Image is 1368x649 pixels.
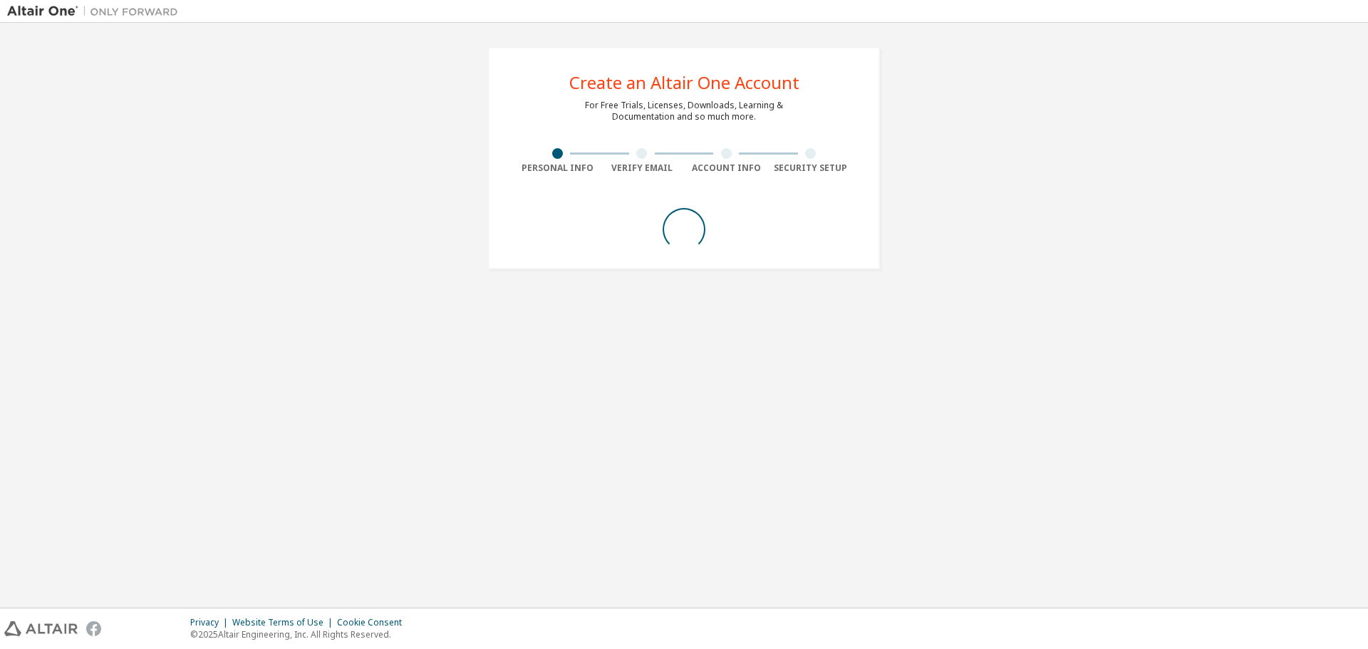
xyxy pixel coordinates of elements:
img: facebook.svg [86,621,101,636]
div: For Free Trials, Licenses, Downloads, Learning & Documentation and so much more. [585,100,783,123]
div: Personal Info [515,162,600,174]
p: © 2025 Altair Engineering, Inc. All Rights Reserved. [190,628,410,640]
div: Verify Email [600,162,685,174]
div: Privacy [190,617,232,628]
img: Altair One [7,4,185,19]
div: Cookie Consent [337,617,410,628]
img: altair_logo.svg [4,621,78,636]
div: Account Info [684,162,769,174]
div: Create an Altair One Account [569,74,799,91]
div: Website Terms of Use [232,617,337,628]
div: Security Setup [769,162,854,174]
